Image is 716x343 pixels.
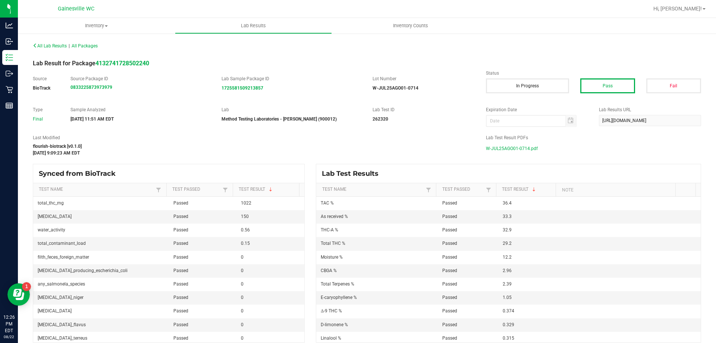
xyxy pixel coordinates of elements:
[172,187,221,193] a: Test PassedSortable
[442,227,457,233] span: Passed
[33,75,59,82] label: Source
[442,295,457,300] span: Passed
[442,200,457,206] span: Passed
[39,187,154,193] a: Test NameSortable
[332,18,489,34] a: Inventory Counts
[173,227,188,233] span: Passed
[503,295,512,300] span: 1.05
[599,106,701,113] label: Lab Results URL
[222,106,361,113] label: Lab
[580,78,635,93] button: Pass
[173,281,188,287] span: Passed
[503,255,512,260] span: 12.2
[241,268,244,273] span: 0
[38,336,87,341] span: [MEDICAL_DATA]_terreus
[33,134,475,141] label: Last Modified
[503,227,512,233] span: 32.9
[241,200,251,206] span: 1022
[6,86,13,93] inline-svg: Retail
[18,18,175,34] a: Inventory
[33,43,67,49] span: All Lab Results
[33,144,82,149] strong: flourish-biotrack [v0.1.0]
[321,295,357,300] span: E-caryophyllene %
[321,336,341,341] span: Linalool %
[241,322,244,327] span: 0
[503,281,512,287] span: 2.39
[6,54,13,61] inline-svg: Inventory
[222,85,263,91] strong: 1725581509213857
[18,22,175,29] span: Inventory
[3,334,15,340] p: 08/22
[33,60,149,67] span: Lab Result for Package
[321,200,334,206] span: TAC %
[222,116,337,122] strong: Method Testing Laboratories - [PERSON_NAME] (900012)
[173,322,188,327] span: Passed
[442,308,457,314] span: Passed
[70,85,112,90] a: 0833225873973979
[33,106,59,113] label: Type
[241,255,244,260] span: 0
[321,308,342,314] span: Δ-9 THC %
[321,322,348,327] span: D-limonene %
[486,78,569,93] button: In Progress
[653,6,702,12] span: Hi, [PERSON_NAME]!
[241,308,244,314] span: 0
[241,281,244,287] span: 0
[486,70,701,77] label: Status
[175,18,332,34] a: Lab Results
[173,200,188,206] span: Passed
[3,314,15,334] p: 12:26 PM EDT
[241,227,250,233] span: 0.56
[6,22,13,29] inline-svg: Analytics
[95,60,149,67] a: 4132741728502240
[321,227,338,233] span: THC-A %
[6,38,13,45] inline-svg: Inbound
[503,336,514,341] span: 0.315
[173,241,188,246] span: Passed
[321,268,337,273] span: CBGA %
[38,268,128,273] span: [MEDICAL_DATA]_producing_escherichia_coli
[22,282,31,291] iframe: Resource center unread badge
[72,43,98,49] span: All Packages
[33,85,50,91] strong: BioTrack
[503,241,512,246] span: 29.2
[383,22,438,29] span: Inventory Counts
[6,70,13,77] inline-svg: Outbound
[70,116,114,122] strong: [DATE] 11:51 AM EDT
[373,75,475,82] label: Lot Number
[322,187,424,193] a: Test NameSortable
[646,78,701,93] button: Fail
[33,116,59,122] div: Final
[38,241,86,246] span: total_contaminant_load
[38,255,89,260] span: filth_feces_foreign_matter
[486,106,588,113] label: Expiration Date
[373,106,475,113] label: Lab Test ID
[442,281,457,287] span: Passed
[173,255,188,260] span: Passed
[33,150,80,156] strong: [DATE] 9:09:23 AM EDT
[154,185,163,194] a: Filter
[38,322,86,327] span: [MEDICAL_DATA]_flavus
[268,187,274,193] span: Sortable
[484,185,493,194] a: Filter
[503,268,512,273] span: 2.96
[503,200,512,206] span: 36.4
[70,75,210,82] label: Source Package ID
[321,214,348,219] span: As received %
[486,143,538,154] span: W-JUL25AGO01-0714.pdf
[503,308,514,314] span: 0.374
[531,187,537,193] span: Sortable
[502,187,553,193] a: Test ResultSortable
[58,6,94,12] span: Gainesville WC
[173,295,188,300] span: Passed
[38,308,72,314] span: [MEDICAL_DATA]
[38,214,72,219] span: [MEDICAL_DATA]
[442,336,457,341] span: Passed
[503,322,514,327] span: 0.329
[442,255,457,260] span: Passed
[39,169,121,178] span: Synced from BioTrack
[38,281,85,287] span: any_salmonela_species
